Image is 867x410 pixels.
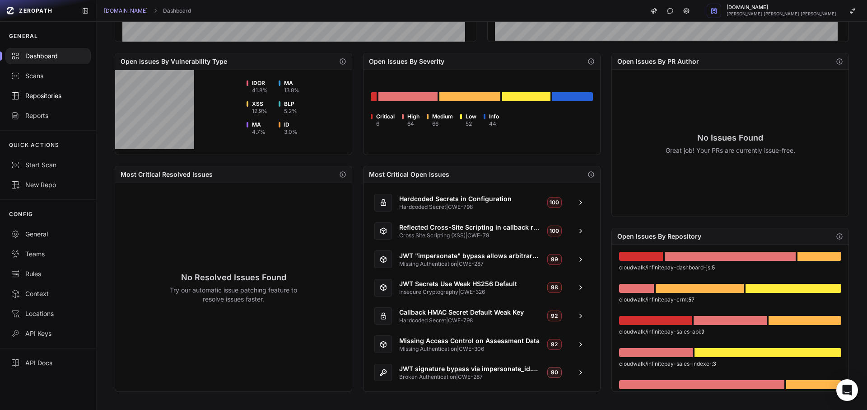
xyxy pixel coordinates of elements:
div: cloudwalk/infinitepay-sales-api : [619,328,841,335]
span: 100 [547,226,562,236]
h3: No Resolved Issues Found [163,271,305,284]
h3: No Issues Found [666,132,795,144]
div: Go to issues list [769,316,841,325]
span: Medium [432,113,453,120]
div: 5.2 % [284,108,297,115]
div: Go to issues list [619,252,663,261]
div: Scans [11,71,85,80]
div: Go to issues list [619,348,693,357]
span: IDOR [252,80,268,87]
span: 92 [547,339,562,350]
div: Go to issues list [746,284,841,293]
span: XSS [252,100,267,108]
span: ID [284,121,298,128]
span: Hardcoded Secrets in Configuration [399,194,540,203]
span: 3 [713,360,716,367]
a: [DOMAIN_NAME] [104,7,148,14]
h2: Most Critical Resolved Issues [121,170,213,179]
span: [PERSON_NAME] [PERSON_NAME] [PERSON_NAME] [727,12,836,16]
div: Go to issues list [619,380,784,389]
span: MA [252,121,266,128]
div: Go to issues list [371,92,376,101]
div: Go to issues list [797,252,841,261]
span: BLP [284,100,297,108]
div: Locations [11,309,85,318]
div: 6 [376,120,395,127]
span: Reflected Cross-Site Scripting in callback route [399,223,540,232]
span: 9 [701,328,704,335]
a: JWT signature bypass via impersonate_id.origin Broken Authentication|CWE-287 90 [369,360,595,385]
nav: breadcrumb [104,7,191,14]
div: Go to issues list [439,92,500,101]
span: JWT "impersonate" bypass allows arbitrary login [399,251,540,260]
span: Hardcoded Secret | CWE-798 [399,203,540,211]
span: JWT Secrets Use Weak HS256 Default [399,279,540,288]
span: JWT signature bypass via impersonate_id.origin [399,364,540,373]
div: 52 [466,120,476,127]
h2: Open Issues By PR Author [617,57,699,66]
div: New Repo [11,180,85,189]
div: 66 [432,120,453,127]
div: Go to issues list [656,284,744,293]
span: MA [284,80,299,87]
div: 64 [407,120,420,127]
h2: Open Issues By Severity [369,57,444,66]
span: Missing Authentication | CWE-306 [399,345,540,353]
div: Go to issues list [665,252,796,261]
div: Go to issues list [552,92,593,101]
div: 41.8 % [252,87,268,94]
div: 13.8 % [284,87,299,94]
p: Try our automatic issue patching feature to resolve issues faster. [163,286,305,304]
div: Reports [11,111,85,120]
div: API Docs [11,358,85,368]
span: Low [466,113,476,120]
span: 100 [547,197,562,208]
h2: Open Issues By Repository [617,232,701,241]
span: 57 [688,296,695,303]
div: Dashboard [11,52,85,61]
p: CONFIG [9,211,33,218]
span: Callback HMAC Secret Default Weak Key [399,308,540,317]
span: 99 [547,254,562,265]
div: Go to issues list [694,316,766,325]
div: Teams [11,250,85,259]
span: 5 [712,264,715,271]
span: Critical [376,113,395,120]
div: cloudwalk/infinitepay-dashboard-js : [619,264,841,271]
div: Go to issues list [378,92,438,101]
p: GENERAL [9,33,38,40]
div: 12.9 % [252,108,267,115]
a: Missing Access Control on Assessment Data Missing Authentication|CWE-306 92 [369,332,595,357]
a: Hardcoded Secrets in Configuration Hardcoded Secret|CWE-798 100 [369,190,595,215]
a: Reflected Cross-Site Scripting in callback route Cross Site Scripting (XSS)|CWE-79 100 [369,219,595,244]
h2: Most Critical Open Issues [369,170,449,179]
div: Go to issues list [695,348,841,357]
svg: chevron right, [152,8,158,14]
div: Rules [11,269,85,278]
div: cloudwalk/infinitepay-sales-indexer : [619,360,841,368]
a: JWT "impersonate" bypass allows arbitrary login Missing Authentication|CWE-287 99 [369,247,595,272]
div: API Keys [11,329,85,338]
span: High [407,113,420,120]
span: [DOMAIN_NAME] [727,5,836,10]
span: Cross Site Scripting (XSS) | CWE-79 [399,232,540,239]
div: Go to issues list [502,92,550,101]
div: Go to issues list [619,316,692,325]
span: Broken Authentication | CWE-287 [399,373,540,381]
span: Missing Access Control on Assessment Data [399,336,540,345]
span: ZEROPATH [19,7,52,14]
span: Info [489,113,499,120]
div: General [11,230,85,239]
a: ZEROPATH [4,4,75,18]
a: Dashboard [163,7,191,14]
span: 92 [547,311,562,321]
div: Go to issues list [619,284,653,293]
div: 44 [489,120,499,127]
h2: Open Issues By Vulnerability Type [121,57,227,66]
div: Open Intercom Messenger [836,379,858,401]
a: JWT Secrets Use Weak HS256 Default Insecure Cryptography|CWE-326 98 [369,275,595,300]
span: Hardcoded Secret | CWE-798 [399,317,540,324]
a: Callback HMAC Secret Default Weak Key Hardcoded Secret|CWE-798 92 [369,304,595,329]
div: Go to issues list [786,380,841,389]
div: cloudwalk/infinitepay-crm : [619,296,841,303]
